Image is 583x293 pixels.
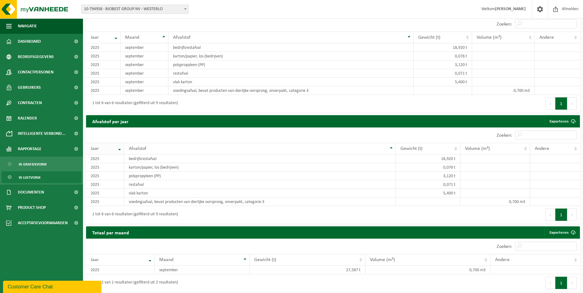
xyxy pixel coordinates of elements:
span: Afvalstof [173,35,191,40]
td: september [120,61,168,69]
span: In lijstvorm [19,172,40,183]
td: 18,920 t [414,43,472,52]
span: Contracten [18,95,42,111]
span: Jaar [91,35,99,40]
td: 3,120 t [414,61,472,69]
td: voedingsafval, bevat producten van dierlijke oorsprong, onverpakt, categorie 3 [124,197,396,206]
span: Maand [125,35,139,40]
a: In grafiekvorm [2,158,81,170]
td: 2025 [86,266,155,274]
td: 5,400 t [396,189,460,197]
a: In lijstvorm [2,171,81,183]
span: Volume (m³) [465,146,490,151]
td: september [155,266,250,274]
h2: Afvalstof per jaar [86,115,135,127]
td: karton/papier, los (bedrijven) [124,163,396,172]
button: 1 [555,277,567,289]
td: 0,076 t [414,52,472,61]
td: vlak karton [168,78,414,86]
button: Next [567,209,577,221]
td: 5,400 t [414,78,472,86]
span: 10-794958 - BIOBEST GROUP NV - WESTERLO [81,5,189,14]
td: 2025 [86,189,124,197]
span: 10-794958 - BIOBEST GROUP NV - WESTERLO [81,5,188,14]
td: september [120,52,168,61]
td: karton/papier, los (bedrijven) [168,52,414,61]
span: Gewicht (t) [400,146,423,151]
td: 2025 [86,78,120,86]
td: 2025 [86,163,124,172]
td: 2025 [86,43,120,52]
label: Zoeken: [497,133,512,138]
span: Volume (m³) [370,257,395,262]
td: 2025 [86,197,124,206]
td: restafval [168,69,414,78]
strong: [PERSON_NAME] [495,7,526,11]
td: 2025 [86,52,120,61]
span: Gewicht (t) [254,257,276,262]
td: 3,120 t [396,172,460,180]
td: 2025 [86,180,124,189]
td: vlak karton [124,189,396,197]
td: 27,587 t [250,266,365,274]
td: 0,076 t [396,163,460,172]
td: 0,071 t [414,69,472,78]
span: In grafiekvorm [19,158,46,170]
iframe: chat widget [3,279,103,293]
span: Intelligente verbond... [18,126,65,141]
td: september [120,78,168,86]
td: restafval [124,180,396,189]
td: september [120,69,168,78]
span: Gebruikers [18,80,41,95]
span: Volume (m³) [477,35,502,40]
button: 1 [555,209,567,221]
td: september [120,86,168,95]
td: 0,700 m3 [460,197,530,206]
button: Next [567,97,577,110]
div: 1 tot 6 van 6 resultaten (gefilterd uit 9 resultaten) [89,209,178,220]
span: Dashboard [18,34,41,49]
h2: Totaal per maand [86,226,135,238]
td: 2025 [86,172,124,180]
button: Previous [546,209,555,221]
a: Exporteren [545,226,579,239]
span: Andere [535,146,549,151]
label: Zoeken: [497,244,512,249]
span: Kalender [18,111,37,126]
td: voedingsafval, bevat producten van dierlijke oorsprong, onverpakt, categorie 3 [168,86,414,95]
span: Rapportage [18,141,41,157]
td: polypropyleen (PP) [168,61,414,69]
td: september [120,43,168,52]
button: Previous [546,277,555,289]
td: 0,700 m3 [472,86,535,95]
span: Gewicht (t) [418,35,440,40]
span: Contactpersonen [18,64,53,80]
td: bedrijfsrestafval [168,43,414,52]
td: 18,920 t [396,154,460,163]
td: 2025 [86,69,120,78]
span: Andere [495,257,510,262]
span: Product Shop [18,200,46,215]
span: Bedrijfsgegevens [18,49,54,64]
td: 2025 [86,61,120,69]
button: Next [567,277,577,289]
div: 1 tot 1 van 1 resultaten (gefilterd uit 2 resultaten) [89,277,178,288]
span: Jaar [91,257,99,262]
span: Maand [159,257,173,262]
td: 0,071 t [396,180,460,189]
td: 0,700 m3 [365,266,490,274]
a: Exporteren [545,115,579,127]
td: 2025 [86,86,120,95]
button: Previous [546,97,555,110]
span: Acceptatievoorwaarden [18,215,68,231]
span: Andere [539,35,554,40]
td: bedrijfsrestafval [124,154,396,163]
td: polypropyleen (PP) [124,172,396,180]
span: Jaar [91,146,99,151]
span: Documenten [18,185,44,200]
label: Zoeken: [497,22,512,27]
span: Afvalstof [129,146,146,151]
td: 2025 [86,154,124,163]
div: 1 tot 6 van 6 resultaten (gefilterd uit 9 resultaten) [89,98,178,109]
